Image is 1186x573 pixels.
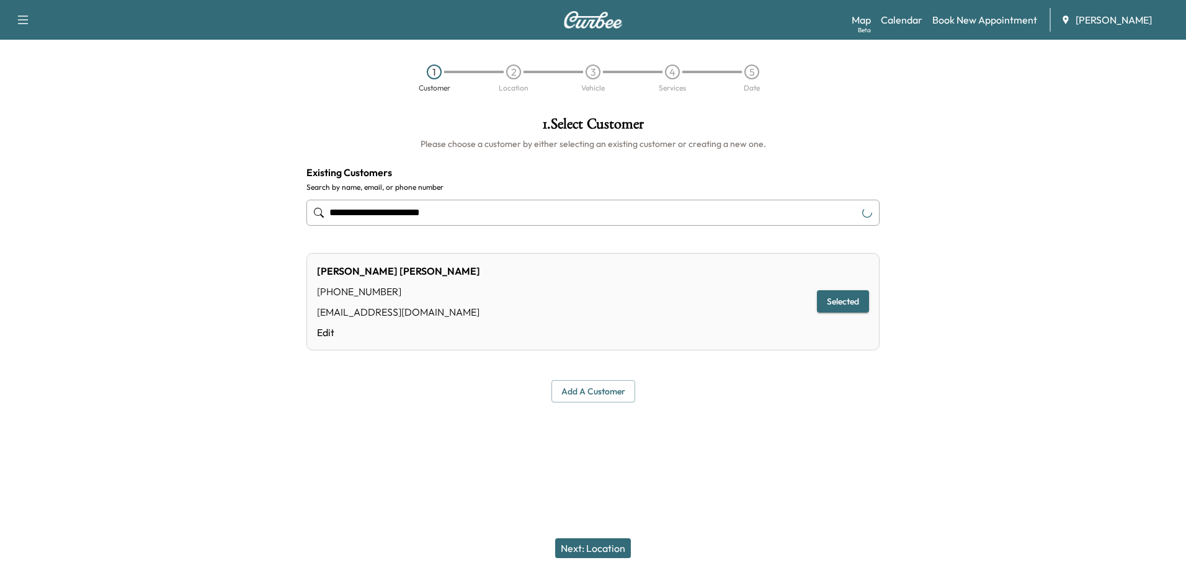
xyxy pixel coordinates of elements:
div: 5 [744,64,759,79]
div: 1 [427,64,442,79]
a: Calendar [881,12,922,27]
div: Beta [858,25,871,35]
div: Services [659,84,686,92]
div: Location [499,84,528,92]
button: Next: Location [555,538,631,558]
div: Date [744,84,760,92]
h4: Existing Customers [306,165,880,180]
a: Book New Appointment [932,12,1037,27]
h6: Please choose a customer by either selecting an existing customer or creating a new one. [306,138,880,150]
button: Add a customer [551,380,635,403]
div: [PERSON_NAME] [PERSON_NAME] [317,264,480,278]
label: Search by name, email, or phone number [306,182,880,192]
div: Customer [419,84,450,92]
button: Selected [817,290,869,313]
span: [PERSON_NAME] [1076,12,1152,27]
div: Vehicle [581,84,605,92]
img: Curbee Logo [563,11,623,29]
div: 2 [506,64,521,79]
div: 4 [665,64,680,79]
a: MapBeta [852,12,871,27]
div: [EMAIL_ADDRESS][DOMAIN_NAME] [317,304,480,319]
h1: 1 . Select Customer [306,117,880,138]
div: 3 [586,64,600,79]
div: [PHONE_NUMBER] [317,284,480,299]
a: Edit [317,325,480,340]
